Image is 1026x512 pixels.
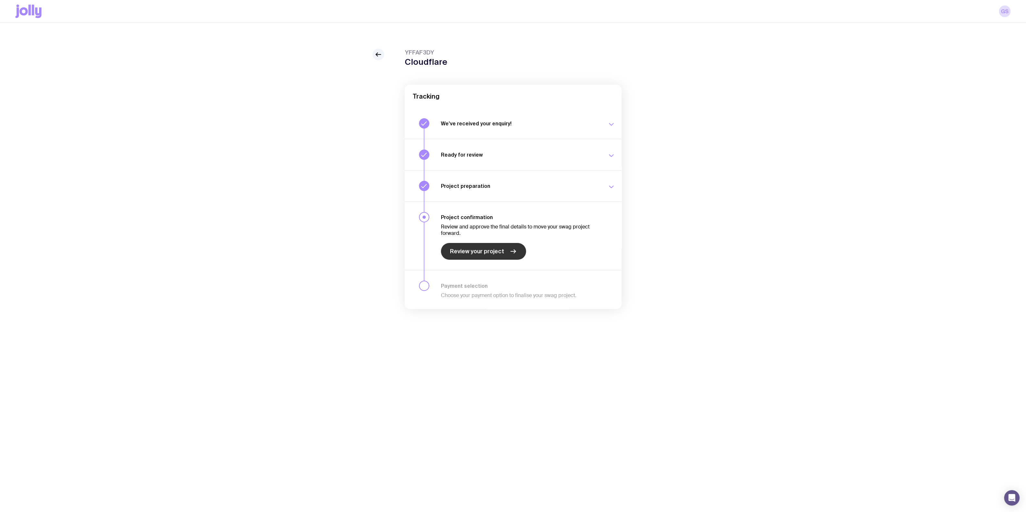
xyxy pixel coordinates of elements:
[441,292,600,299] p: Choose your payment option to finalise your swag project.
[441,283,600,289] h3: Payment selection
[405,108,622,139] button: We’ve received your enquiry!
[441,183,600,189] h3: Project preparation
[405,57,447,67] h1: Cloudflare
[405,49,447,56] span: YFFAF3DY
[1004,490,1020,506] div: Open Intercom Messenger
[405,139,622,170] button: Ready for review
[441,214,600,220] h3: Project confirmation
[405,170,622,201] button: Project preparation
[999,5,1011,17] a: GS
[441,151,600,158] h3: Ready for review
[441,224,600,237] p: Review and approve the final details to move your swag project forward.
[413,92,614,100] h2: Tracking
[450,247,504,255] span: Review your project
[441,120,600,127] h3: We’ve received your enquiry!
[441,243,526,260] a: Review your project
